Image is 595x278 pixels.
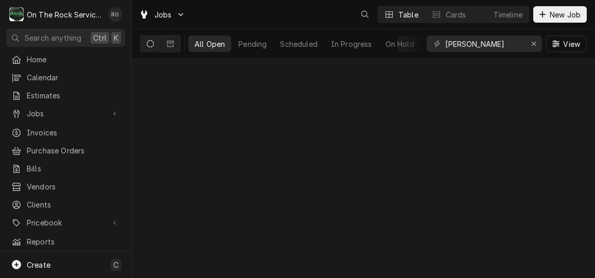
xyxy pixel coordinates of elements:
[25,32,81,43] span: Search anything
[398,9,418,20] div: Table
[27,236,120,247] span: Reports
[113,259,118,270] span: C
[27,127,120,138] span: Invoices
[6,69,125,86] a: Calendar
[27,217,104,228] span: Pricebook
[6,233,125,250] a: Reports
[27,72,120,83] span: Calendar
[6,29,125,47] button: Search anythingCtrlK
[6,160,125,177] a: Bills
[238,39,267,49] div: Pending
[27,199,120,210] span: Clients
[6,142,125,159] a: Purchase Orders
[93,32,107,43] span: Ctrl
[331,39,372,49] div: In Progress
[526,36,542,52] button: Erase input
[446,9,466,20] div: Cards
[561,39,582,49] span: View
[108,7,122,22] div: Rich Ortega's Avatar
[445,36,522,52] input: Keyword search
[27,90,120,101] span: Estimates
[548,9,583,20] span: New Job
[357,6,373,23] button: Open search
[9,7,24,22] div: On The Rock Services's Avatar
[6,105,125,122] a: Go to Jobs
[114,32,118,43] span: K
[27,181,120,192] span: Vendors
[27,9,102,20] div: On The Rock Services
[6,124,125,141] a: Invoices
[386,39,414,49] div: On Hold
[6,51,125,68] a: Home
[494,9,522,20] div: Timeline
[27,54,120,65] span: Home
[108,7,122,22] div: RO
[154,9,172,20] span: Jobs
[27,108,104,119] span: Jobs
[546,36,587,52] button: View
[27,260,50,269] span: Create
[27,145,120,156] span: Purchase Orders
[6,196,125,213] a: Clients
[280,39,317,49] div: Scheduled
[135,6,189,23] a: Go to Jobs
[9,7,24,22] div: O
[6,178,125,195] a: Vendors
[533,6,587,23] button: New Job
[6,214,125,231] a: Go to Pricebook
[195,39,225,49] div: All Open
[6,87,125,104] a: Estimates
[27,163,120,174] span: Bills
